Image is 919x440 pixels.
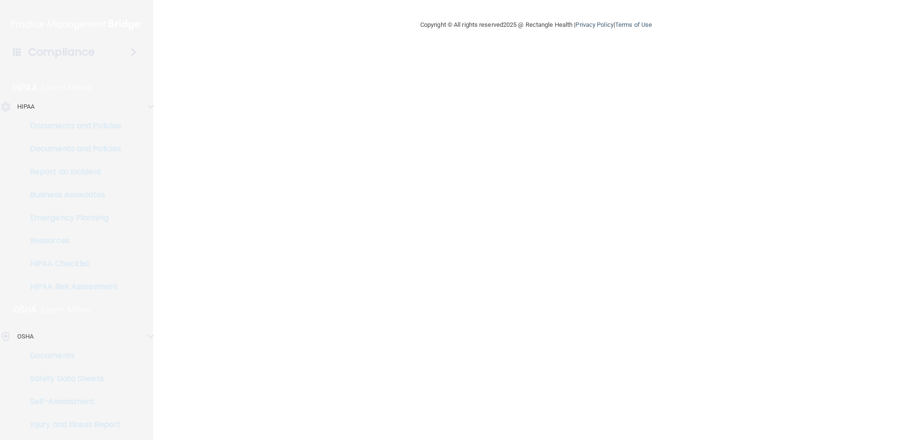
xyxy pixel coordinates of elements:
p: HIPAA Risk Assessment [6,282,137,292]
p: Report an Incident [6,167,137,177]
p: HIPAA [13,82,37,93]
h4: Compliance [28,45,95,59]
p: Documents [6,351,137,361]
p: Documents and Policies [6,144,137,154]
p: Learn More! [42,82,93,93]
img: PMB logo [11,15,142,34]
a: Privacy Policy [575,21,613,28]
p: OSHA [13,304,37,316]
p: HIPAA [17,101,35,113]
p: Learn More! [42,304,92,316]
p: Emergency Planning [6,213,137,223]
p: Self-Assessment [6,397,137,406]
p: HIPAA Checklist [6,259,137,269]
p: Documents and Policies [6,121,137,131]
p: Safety Data Sheets [6,374,137,384]
div: Copyright © All rights reserved 2025 @ Rectangle Health | | [361,10,711,40]
p: Injury and Illness Report [6,420,137,429]
p: Resources [6,236,137,246]
p: Business Associates [6,190,137,200]
a: Terms of Use [615,21,652,28]
p: OSHA [17,331,34,342]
